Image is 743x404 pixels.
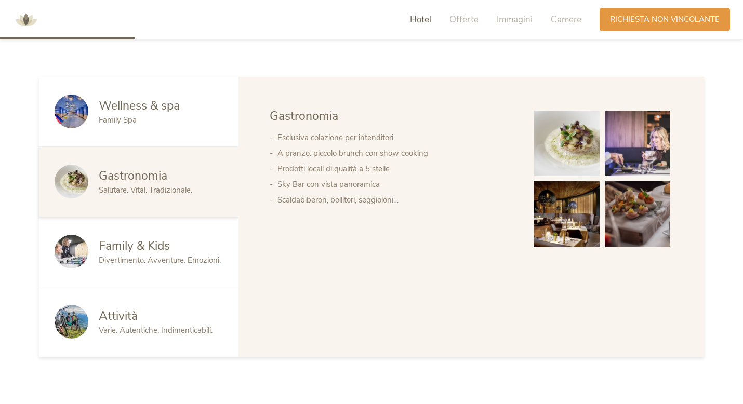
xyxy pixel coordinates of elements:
img: AMONTI & LUNARIS Wellnessresort [10,4,42,35]
a: AMONTI & LUNARIS Wellnessresort [10,16,42,23]
li: Prodotti locali di qualità a 5 stelle [277,161,513,177]
li: Sky Bar con vista panoramica [277,177,513,192]
span: Camere [551,14,581,25]
li: Esclusiva colazione per intenditori [277,130,513,145]
span: Hotel [410,14,431,25]
span: Salutare. Vital. Tradizionale. [99,185,192,195]
span: Gastronomia [270,108,338,124]
span: Varie. Autentiche. Indimenticabili. [99,325,213,335]
li: Scaldabiberon, bollitori, seggioloni… [277,192,513,208]
li: A pranzo: piccolo brunch con show cooking [277,145,513,161]
span: Richiesta non vincolante [610,14,720,25]
span: Family & Kids [99,238,170,254]
span: Attività [99,308,138,324]
span: Divertimento. Avventure. Emozioni. [99,255,221,265]
span: Offerte [449,14,479,25]
span: Wellness & spa [99,98,180,114]
span: Immagini [497,14,533,25]
span: Family Spa [99,115,137,125]
span: Gastronomia [99,168,167,184]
